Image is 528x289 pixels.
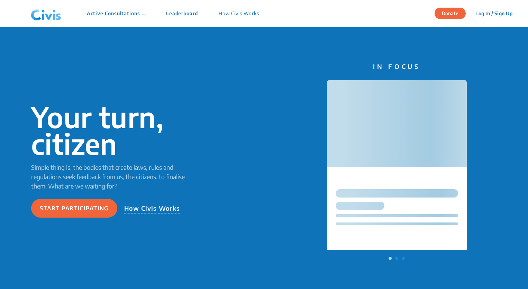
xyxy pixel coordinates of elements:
[31,104,194,157] p: Your turn, citizen
[327,62,467,71] p: IN FOCUS
[166,10,198,17] p: Leaderboard
[28,3,64,24] img: navlogo.png
[87,10,145,17] p: Active Consultations
[219,10,259,17] p: How Civis Works
[124,203,180,213] p: How Civis Works
[31,199,117,218] button: Start participating
[435,9,471,16] a: Donate
[435,8,466,19] button: Donate
[31,163,194,191] p: Simple thing is, the bodies that create laws, rules and regulations seek feedback from us, the ci...
[471,8,517,19] button: Log In / Sign Up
